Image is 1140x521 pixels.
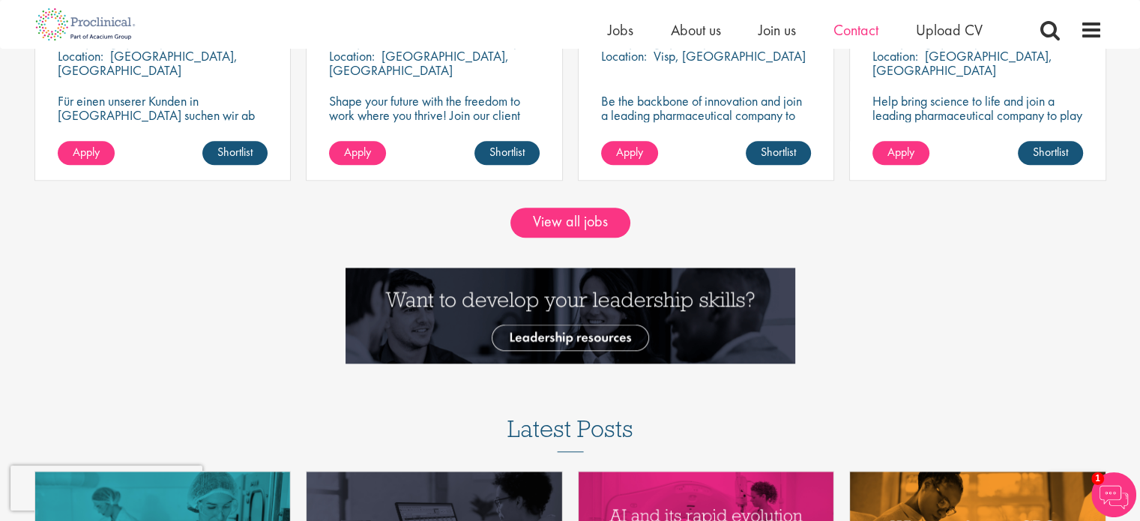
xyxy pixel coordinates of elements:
[346,306,795,322] a: Want to develop your leadership skills? See our Leadership Resources
[329,94,540,151] p: Shape your future with the freedom to work where you thrive! Join our client with this Director p...
[474,141,540,165] a: Shortlist
[58,141,115,165] a: Apply
[73,144,100,160] span: Apply
[1091,472,1136,517] img: Chatbot
[202,141,268,165] a: Shortlist
[58,47,238,79] p: [GEOGRAPHIC_DATA], [GEOGRAPHIC_DATA]
[759,20,796,40] a: Join us
[601,141,658,165] a: Apply
[616,144,643,160] span: Apply
[887,144,914,160] span: Apply
[346,268,795,364] img: Want to develop your leadership skills? See our Leadership Resources
[329,47,509,79] p: [GEOGRAPHIC_DATA], [GEOGRAPHIC_DATA]
[872,47,918,64] span: Location:
[329,141,386,165] a: Apply
[872,141,929,165] a: Apply
[671,20,721,40] a: About us
[654,47,806,64] p: Visp, [GEOGRAPHIC_DATA]
[507,416,633,452] h3: Latest Posts
[58,94,268,165] p: Für einen unserer Kunden in [GEOGRAPHIC_DATA] suchen wir ab sofort einen Entwicklungsingenieur Ku...
[510,208,630,238] a: View all jobs
[1018,141,1083,165] a: Shortlist
[608,20,633,40] a: Jobs
[746,141,811,165] a: Shortlist
[601,47,647,64] span: Location:
[872,94,1083,165] p: Help bring science to life and join a leading pharmaceutical company to play a key role in delive...
[872,47,1052,79] p: [GEOGRAPHIC_DATA], [GEOGRAPHIC_DATA]
[344,144,371,160] span: Apply
[1091,472,1104,485] span: 1
[833,20,878,40] a: Contact
[10,466,202,511] iframe: reCAPTCHA
[58,47,103,64] span: Location:
[916,20,983,40] a: Upload CV
[601,94,812,151] p: Be the backbone of innovation and join a leading pharmaceutical company to help keep life-changin...
[329,47,375,64] span: Location:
